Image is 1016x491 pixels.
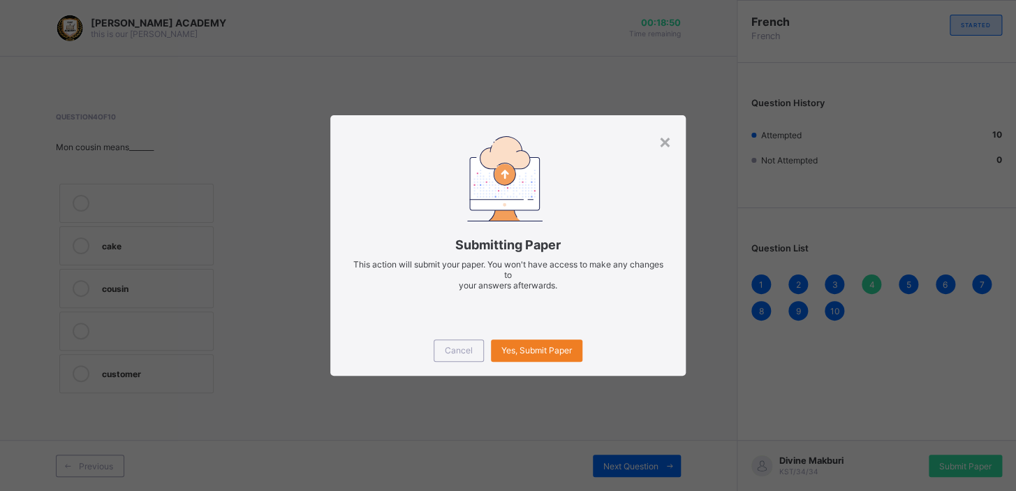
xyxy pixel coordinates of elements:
span: Submitting Paper [351,237,665,252]
span: This action will submit your paper. You won't have access to make any changes to your answers aft... [353,259,663,291]
span: Cancel [445,345,473,356]
div: × [658,129,672,153]
img: submitting-paper.7509aad6ec86be490e328e6d2a33d40a.svg [467,136,543,221]
span: Yes, Submit Paper [501,345,572,356]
